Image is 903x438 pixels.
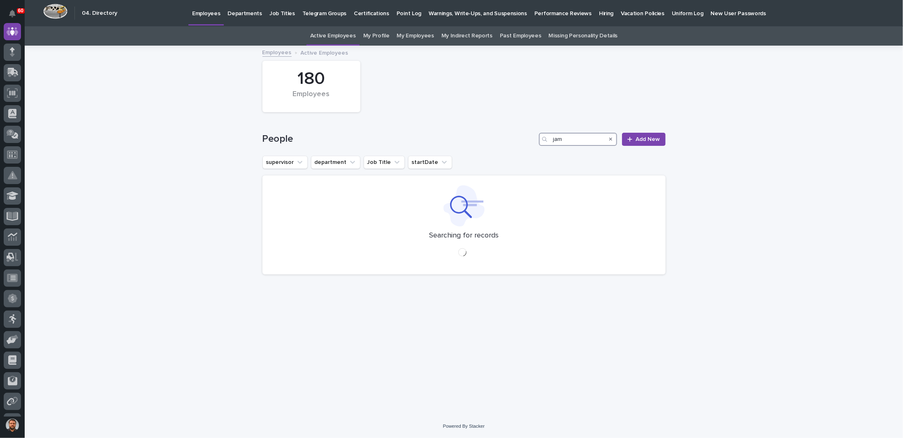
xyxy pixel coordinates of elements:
[363,26,390,46] a: My Profile
[18,8,23,14] p: 60
[622,133,665,146] a: Add New
[301,48,348,57] p: Active Employees
[10,10,21,23] div: Notifications60
[43,4,67,19] img: Workspace Logo
[364,156,405,169] button: Job Title
[262,156,308,169] button: supervisor
[4,417,21,434] button: users-avatar
[82,10,117,17] h2: 04. Directory
[500,26,541,46] a: Past Employees
[429,231,499,240] p: Searching for records
[4,5,21,22] button: Notifications
[310,26,356,46] a: Active Employees
[276,69,346,89] div: 180
[311,156,360,169] button: department
[397,26,434,46] a: My Employees
[539,133,617,146] input: Search
[262,133,536,145] h1: People
[443,424,485,429] a: Powered By Stacker
[408,156,452,169] button: startDate
[262,47,292,57] a: Employees
[549,26,618,46] a: Missing Personality Details
[441,26,492,46] a: My Indirect Reports
[276,90,346,107] div: Employees
[636,136,660,142] span: Add New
